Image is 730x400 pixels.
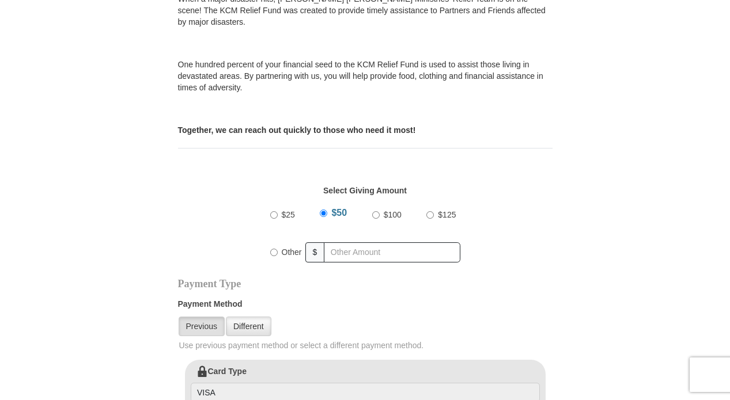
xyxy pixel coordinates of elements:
span: $25 [282,210,295,219]
span: $50 [331,208,347,218]
strong: Select Giving Amount [323,186,407,195]
p: One hundred percent of your financial seed to the KCM Relief Fund is used to assist those living ... [178,59,553,93]
span: Use previous payment method or select a different payment method. [179,340,554,351]
a: Different [226,317,271,336]
input: Other Amount [324,242,460,262]
b: Together, we can reach out quickly to those who need it most! [178,125,416,135]
span: $ [305,242,325,262]
span: $100 [384,210,402,219]
label: Payment Method [178,298,553,315]
h4: Payment Type [178,279,553,288]
a: Previous [179,317,225,336]
span: Other [282,247,302,257]
span: $125 [438,210,456,219]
